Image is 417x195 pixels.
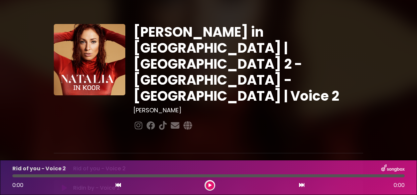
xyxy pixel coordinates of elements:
p: Rid of you - Voice 2 [12,165,66,173]
img: songbox-logo-white.png [381,164,405,173]
img: YTVS25JmS9CLUqXqkEhs [54,24,125,95]
span: 0:00 [12,181,23,189]
h1: [PERSON_NAME] in [GEOGRAPHIC_DATA] | [GEOGRAPHIC_DATA] 2 - [GEOGRAPHIC_DATA] - [GEOGRAPHIC_DATA] ... [133,24,364,104]
h3: [PERSON_NAME] [133,107,364,114]
span: 0:00 [394,181,405,189]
